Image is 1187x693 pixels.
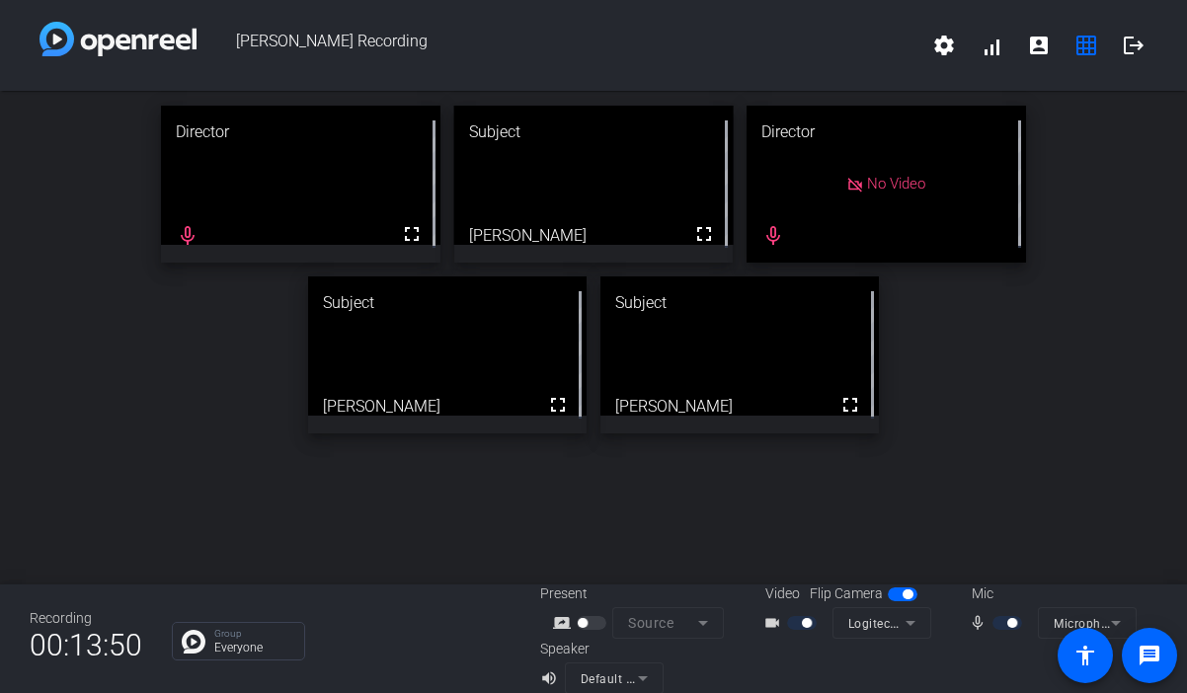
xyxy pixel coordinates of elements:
div: Recording [30,608,142,629]
mat-icon: fullscreen [400,222,424,246]
mat-icon: grid_on [1074,34,1098,57]
mat-icon: fullscreen [546,393,570,417]
span: Video [765,583,800,604]
mat-icon: accessibility [1073,644,1097,667]
button: signal_cellular_alt [968,22,1015,69]
span: No Video [867,175,925,192]
mat-icon: mic_none [969,611,992,635]
mat-icon: volume_up [540,666,564,690]
div: Director [747,106,1026,159]
p: Everyone [214,642,294,654]
mat-icon: account_box [1027,34,1051,57]
mat-icon: settings [932,34,956,57]
p: Group [214,629,294,639]
div: Subject [454,106,734,159]
mat-icon: fullscreen [692,222,716,246]
mat-icon: videocam_outline [763,611,787,635]
img: white-gradient.svg [40,22,197,56]
div: Director [161,106,440,159]
div: Subject [308,276,588,330]
span: [PERSON_NAME] Recording [197,22,920,69]
div: Present [540,583,738,604]
mat-icon: message [1138,644,1161,667]
div: Mic [952,583,1149,604]
mat-icon: screen_share_outline [553,611,577,635]
span: 00:13:50 [30,621,142,669]
div: Subject [600,276,880,330]
mat-icon: logout [1122,34,1146,57]
div: Speaker [540,639,659,659]
span: Flip Camera [810,583,883,604]
mat-icon: fullscreen [838,393,862,417]
img: Chat Icon [182,630,205,654]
